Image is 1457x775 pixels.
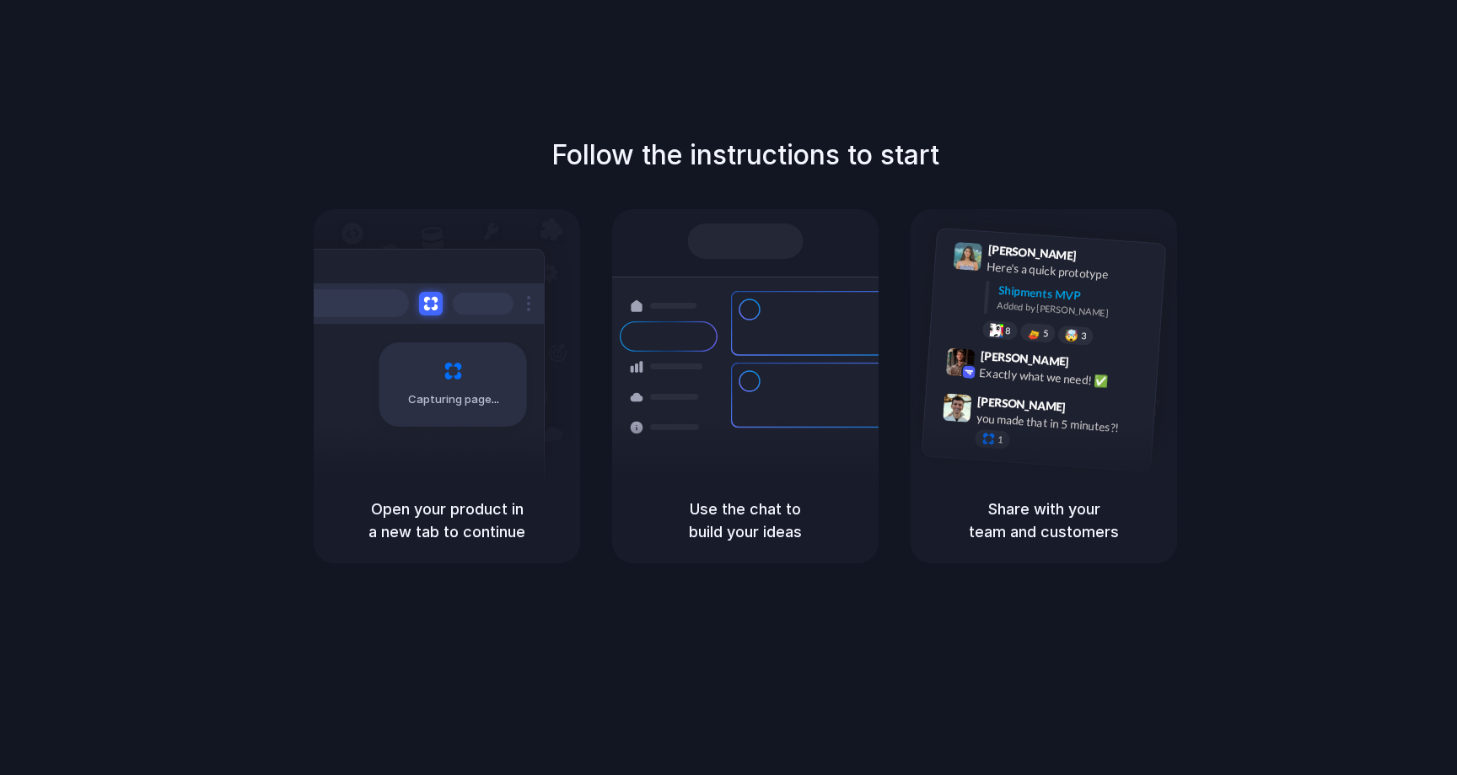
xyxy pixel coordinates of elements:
div: you made that in 5 minutes?! [976,409,1144,438]
h5: Use the chat to build your ideas [632,498,858,543]
div: Added by [PERSON_NAME] [997,298,1152,322]
span: [PERSON_NAME] [987,240,1077,265]
div: 🤯 [1065,329,1079,342]
div: Shipments MVP [997,281,1153,309]
div: Exactly what we need! ✅ [979,363,1148,392]
span: 9:42 AM [1074,354,1109,374]
h1: Follow the instructions to start [551,135,939,175]
span: 3 [1081,331,1087,340]
span: 9:41 AM [1082,248,1116,268]
span: [PERSON_NAME] [977,391,1067,416]
span: Capturing page [408,391,502,408]
span: 5 [1043,328,1049,337]
span: 1 [997,434,1003,444]
span: 8 [1005,326,1011,335]
span: 9:47 AM [1071,400,1105,420]
div: Here's a quick prototype [987,257,1155,286]
span: [PERSON_NAME] [980,346,1069,370]
h5: Open your product in a new tab to continue [334,498,560,543]
h5: Share with your team and customers [931,498,1157,543]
